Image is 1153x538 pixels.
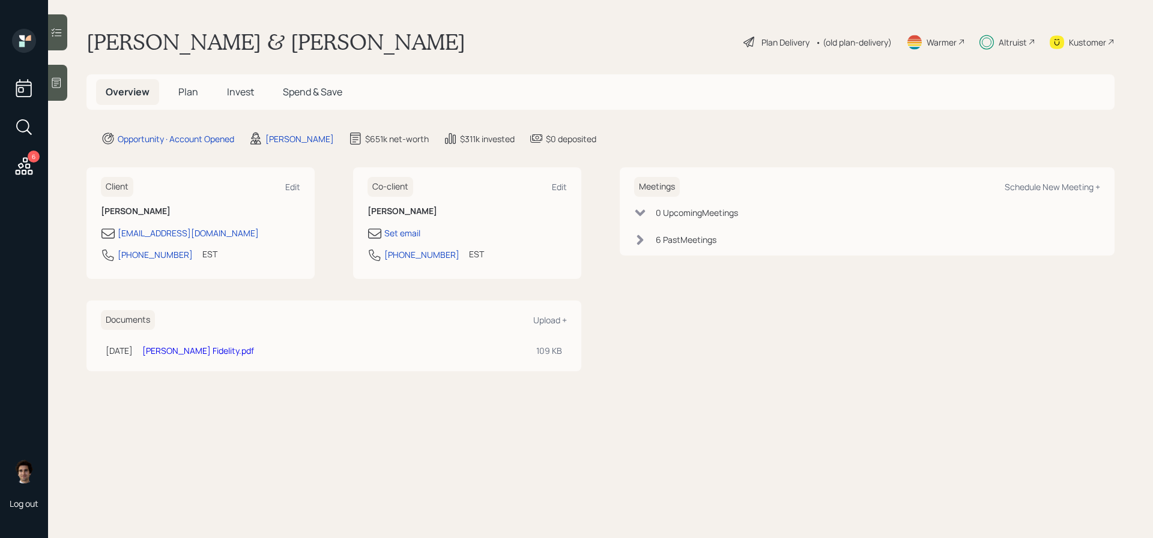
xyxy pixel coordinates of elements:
[1069,36,1106,49] div: Kustomer
[656,206,738,219] div: 0 Upcoming Meeting s
[761,36,810,49] div: Plan Delivery
[285,181,300,193] div: Edit
[10,498,38,509] div: Log out
[86,29,465,55] h1: [PERSON_NAME] & [PERSON_NAME]
[227,85,254,98] span: Invest
[816,36,892,49] div: • (old plan-delivery)
[1005,181,1100,193] div: Schedule New Meeting +
[533,314,567,326] div: Upload +
[368,206,567,217] h6: [PERSON_NAME]
[28,151,40,163] div: 6
[634,177,680,197] h6: Meetings
[384,248,459,261] div: [PHONE_NUMBER]
[365,133,429,145] div: $651k net-worth
[118,248,193,261] div: [PHONE_NUMBER]
[265,133,334,145] div: [PERSON_NAME]
[552,181,567,193] div: Edit
[460,133,515,145] div: $311k invested
[101,310,155,330] h6: Documents
[927,36,957,49] div: Warmer
[101,177,133,197] h6: Client
[536,344,562,357] div: 109 KB
[101,206,300,217] h6: [PERSON_NAME]
[118,133,234,145] div: Opportunity · Account Opened
[142,345,254,356] a: [PERSON_NAME] Fidelity.pdf
[283,85,342,98] span: Spend & Save
[999,36,1027,49] div: Altruist
[469,248,484,260] div: EST
[368,177,413,197] h6: Co-client
[384,227,420,239] div: Set email
[656,233,716,246] div: 6 Past Meeting s
[118,227,259,239] div: [EMAIL_ADDRESS][DOMAIN_NAME]
[12,459,36,483] img: harrison-schaefer-headshot-2.png
[106,344,133,357] div: [DATE]
[178,85,198,98] span: Plan
[546,133,596,145] div: $0 deposited
[106,85,150,98] span: Overview
[202,248,217,260] div: EST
